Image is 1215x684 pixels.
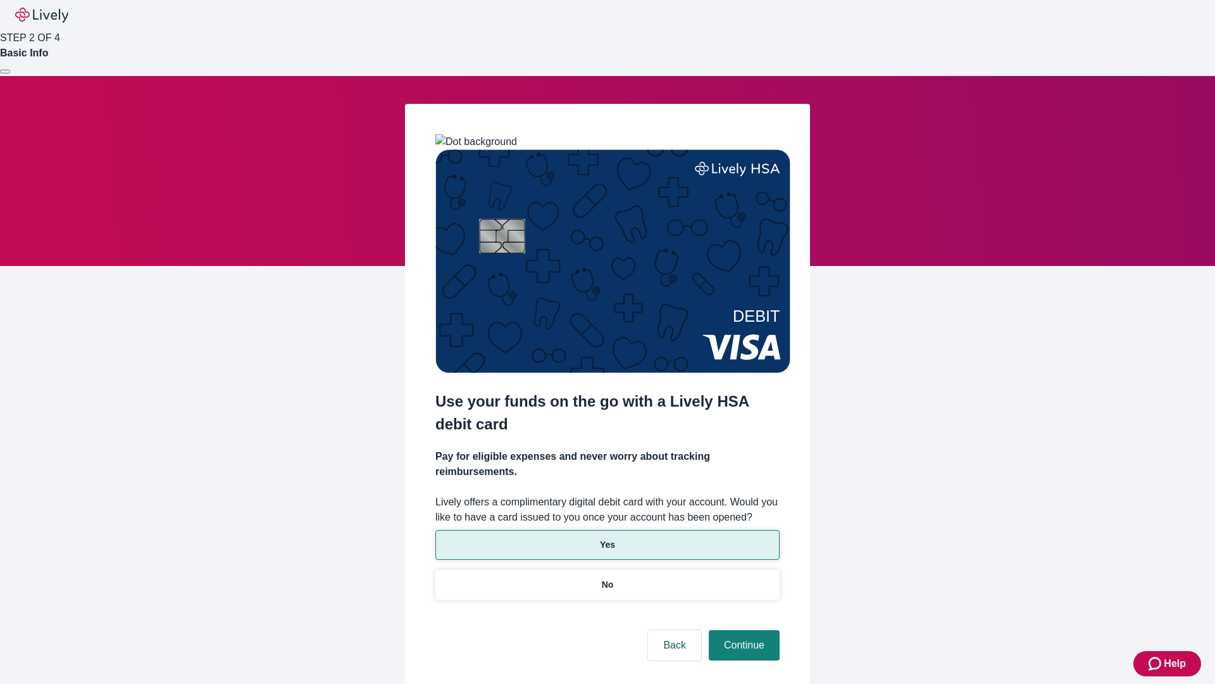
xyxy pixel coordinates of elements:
[600,538,615,552] p: Yes
[709,630,780,661] button: Continue
[435,495,780,525] label: Lively offers a complimentary digital debit card with your account. Would you like to have a card...
[435,390,780,436] h2: Use your funds on the go with a Lively HSA debit card
[1164,656,1186,671] span: Help
[602,578,614,592] p: No
[648,630,701,661] button: Back
[1133,651,1201,676] button: Zendesk support iconHelp
[1149,656,1164,671] svg: Zendesk support icon
[435,530,780,560] button: Yes
[435,449,780,479] h4: Pay for eligible expenses and never worry about tracking reimbursements.
[435,134,517,149] img: Dot background
[435,570,780,600] button: No
[15,8,68,23] img: Lively
[435,149,790,373] img: Debit card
